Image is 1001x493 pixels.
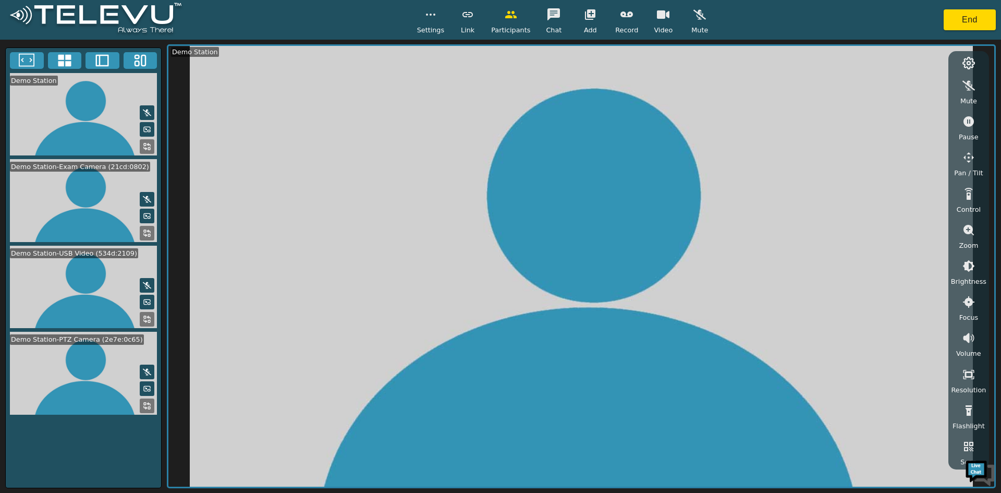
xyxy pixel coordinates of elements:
[18,49,44,75] img: d_736959983_company_1615157101543_736959983
[956,348,981,358] span: Volume
[10,76,58,86] div: Demo Station
[140,399,154,413] button: Replace Feed
[60,131,144,237] span: We're online!
[957,205,981,214] span: Control
[140,192,154,207] button: Mute
[140,381,154,396] button: Picture in Picture
[140,209,154,223] button: Picture in Picture
[10,334,144,344] div: Demo Station-PTZ Camera (2e7e:0c65)
[140,365,154,379] button: Mute
[140,122,154,137] button: Picture in Picture
[48,52,82,69] button: 4x4
[140,105,154,120] button: Mute
[10,162,150,172] div: Demo Station-Exam Camera (21cd:0802)
[959,312,979,322] span: Focus
[965,456,996,488] img: Chat Widget
[10,248,138,258] div: Demo Station-USB Video (534d:2109)
[140,226,154,241] button: Replace Feed
[140,295,154,309] button: Picture in Picture
[171,47,219,57] div: Demo Station
[417,25,445,35] span: Settings
[615,25,638,35] span: Record
[461,25,474,35] span: Link
[951,276,986,286] span: Brightness
[140,312,154,327] button: Replace Feed
[10,52,44,69] button: Fullscreen
[960,96,977,106] span: Mute
[951,385,986,395] span: Resolution
[546,25,561,35] span: Chat
[5,285,199,321] textarea: Type your message and hit 'Enter'
[954,168,983,178] span: Pan / Tilt
[124,52,157,69] button: Three Window Medium
[959,241,978,250] span: Zoom
[654,25,673,35] span: Video
[944,9,996,30] button: End
[691,25,708,35] span: Mute
[54,55,175,68] div: Chat with us now
[959,132,979,142] span: Pause
[953,421,985,431] span: Flashlight
[140,139,154,154] button: Replace Feed
[491,25,530,35] span: Participants
[140,278,154,293] button: Mute
[584,25,597,35] span: Add
[960,457,976,467] span: Scan
[171,5,196,30] div: Minimize live chat window
[86,52,119,69] button: Two Window Medium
